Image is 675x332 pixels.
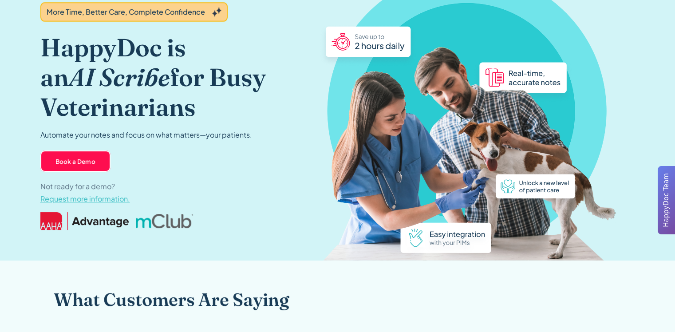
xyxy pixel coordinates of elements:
[136,214,193,228] img: mclub logo
[54,289,395,310] h3: What Customers Are Saying
[47,7,205,17] div: More Time, Better Care, Complete Confidence
[40,194,130,203] span: Request more information.
[40,212,129,230] img: AAHA Advantage logo
[212,7,221,17] img: Grey sparkles.
[40,129,253,141] p: Automate your notes and focus on what matters—your patients.
[69,62,170,92] em: AI Scribe
[40,150,111,172] a: Book a Demo
[40,180,130,205] p: Not ready for a demo?
[40,32,289,122] h1: HappyDoc is an for Busy Veterinarians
